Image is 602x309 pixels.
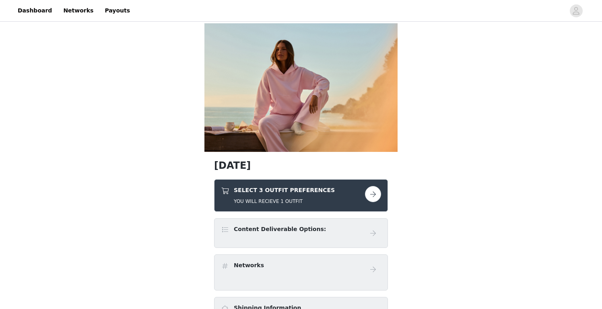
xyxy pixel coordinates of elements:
div: Content Deliverable Options: [214,218,388,248]
h4: Content Deliverable Options: [234,225,326,233]
a: Payouts [100,2,135,20]
div: avatar [572,4,580,17]
a: Dashboard [13,2,57,20]
div: SELECT 3 OUTFIT PREFERENCES [214,179,388,212]
div: Networks [214,254,388,291]
h5: YOU WILL RECIEVE 1 OUTFIT [234,198,335,205]
h4: SELECT 3 OUTFIT PREFERENCES [234,186,335,194]
h1: [DATE] [214,158,388,173]
h4: Networks [234,261,264,270]
a: Networks [58,2,98,20]
img: campaign image [204,23,398,152]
